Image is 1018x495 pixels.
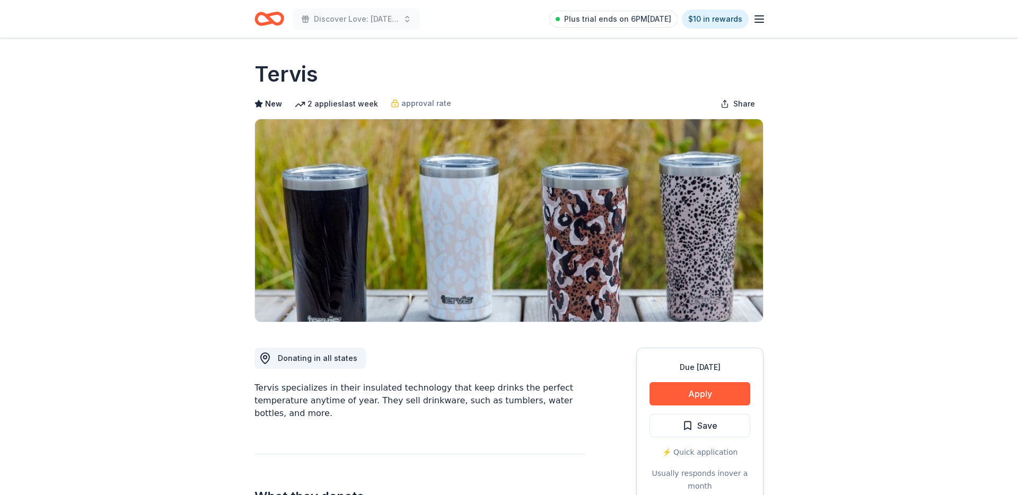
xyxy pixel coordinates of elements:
[650,467,750,492] div: Usually responds in over a month
[255,119,763,322] img: Image for Tervis
[564,13,671,25] span: Plus trial ends on 6PM[DATE]
[295,98,378,110] div: 2 applies last week
[650,361,750,374] div: Due [DATE]
[733,98,755,110] span: Share
[254,6,284,31] a: Home
[650,414,750,437] button: Save
[549,11,678,28] a: Plus trial ends on 6PM[DATE]
[650,382,750,405] button: Apply
[254,59,318,89] h1: Tervis
[697,419,717,432] span: Save
[401,97,451,110] span: approval rate
[314,13,399,25] span: Discover Love: [DATE] Gala & Silent Auction
[650,446,750,458] div: ⚡️ Quick application
[265,98,282,110] span: New
[293,8,420,30] button: Discover Love: [DATE] Gala & Silent Auction
[391,97,451,110] a: approval rate
[712,93,763,114] button: Share
[254,382,585,420] div: Tervis specializes in their insulated technology that keep drinks the perfect temperature anytime...
[278,353,357,363] span: Donating in all states
[682,10,749,29] a: $10 in rewards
